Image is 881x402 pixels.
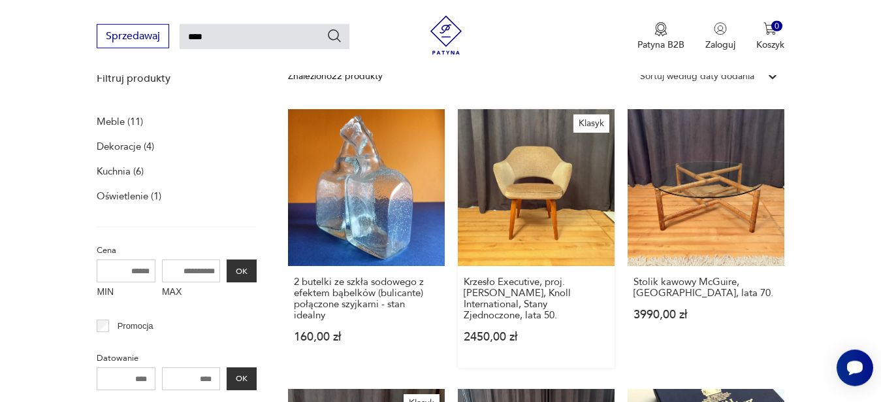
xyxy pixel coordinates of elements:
[756,39,784,51] p: Koszyk
[771,21,782,32] div: 0
[97,137,154,156] a: Dekoracje (4)
[633,309,778,320] p: 3990,00 zł
[327,28,342,44] button: Szukaj
[637,39,684,51] p: Patyna B2B
[654,22,667,37] img: Ikona medalu
[464,331,609,343] p: 2450,00 zł
[464,276,609,321] h3: Krzesło Executive, proj. [PERSON_NAME], Knoll International, Stany Zjednoczone, lata 50.
[118,319,153,333] p: Promocja
[288,69,383,84] div: Znaleziono 22 produkty
[640,69,754,84] div: Sortuj według daty dodania
[97,243,257,258] p: Cena
[97,24,169,48] button: Sprzedawaj
[97,112,143,131] a: Meble (11)
[756,22,784,51] button: 0Koszyk
[633,276,778,299] h3: Stolik kawowy McGuire, [GEOGRAPHIC_DATA], lata 70.
[705,39,735,51] p: Zaloguj
[227,260,257,282] button: OK
[97,187,161,205] a: Oświetlenie (1)
[162,282,221,303] label: MAX
[97,351,257,365] p: Datowanie
[288,109,445,368] a: 2 butelki ze szkła sodowego z efektem bąbelków (bulicante) połączone szyjkami - stan idealny2 but...
[294,331,439,343] p: 160,00 zł
[705,22,735,51] button: Zaloguj
[97,33,169,42] a: Sprzedawaj
[97,282,155,303] label: MIN
[97,162,144,180] a: Kuchnia (6)
[458,109,615,368] a: KlasykKrzesło Executive, proj. Eero Saarinen, Knoll International, Stany Zjednoczone, lata 50.Krz...
[637,22,684,51] a: Ikona medaluPatyna B2B
[97,71,257,86] p: Filtruj produkty
[628,109,784,368] a: Stolik kawowy McGuire, Stany Zjednoczone, lata 70.Stolik kawowy McGuire, [GEOGRAPHIC_DATA], lata ...
[637,22,684,51] button: Patyna B2B
[426,16,466,55] img: Patyna - sklep z meblami i dekoracjami vintage
[714,22,727,35] img: Ikonka użytkownika
[227,367,257,390] button: OK
[837,350,873,386] iframe: Smartsupp widget button
[763,22,777,35] img: Ikona koszyka
[294,276,439,321] h3: 2 butelki ze szkła sodowego z efektem bąbelków (bulicante) połączone szyjkami - stan idealny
